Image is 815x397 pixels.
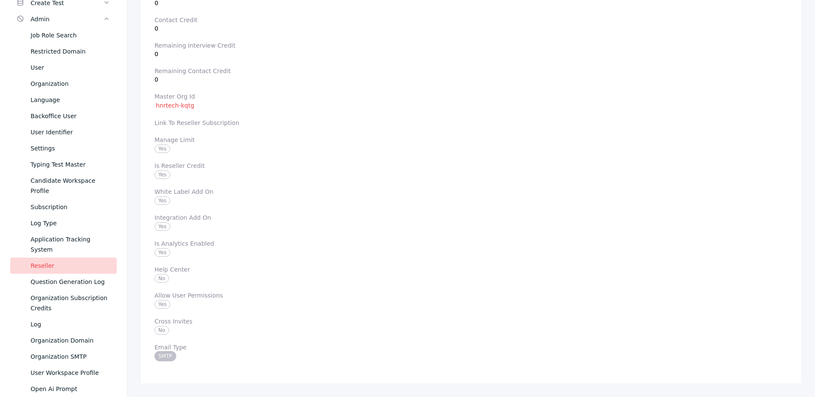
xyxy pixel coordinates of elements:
[155,119,788,126] label: Link To Reseller Subscription
[31,46,110,57] div: Restricted Domain
[155,274,169,283] span: No
[31,352,110,362] div: Organization SMTP
[31,293,110,313] div: Organization Subscription Credits
[31,95,110,105] div: Language
[31,30,110,40] div: Job Role Search
[31,368,110,378] div: User Workspace Profile
[155,42,788,57] section: 0
[155,188,788,195] label: White Label Add On
[10,365,117,381] a: User Workspace Profile
[10,381,117,397] a: Open Ai Prompt
[31,261,110,271] div: Reseller
[10,258,117,274] a: Reseller
[155,162,788,169] label: Is Reseller Credit
[155,17,788,32] section: 0
[10,140,117,156] a: Settings
[31,202,110,212] div: Subscription
[31,159,110,170] div: Typing Test Master
[31,79,110,89] div: Organization
[155,42,788,49] label: Remaining Interview Credit
[10,124,117,140] a: User Identifier
[10,199,117,215] a: Subscription
[155,136,788,143] label: Manage Limit
[31,319,110,329] div: Log
[155,214,788,221] label: Integration Add On
[10,76,117,92] a: Organization
[31,234,110,255] div: Application Tracking System
[31,111,110,121] div: Backoffice User
[10,108,117,124] a: Backoffice User
[155,17,788,23] label: Contact Credit
[31,62,110,73] div: User
[155,240,788,247] label: Is Analytics Enabled
[155,266,788,273] label: Help Center
[10,274,117,290] a: Question Generation Log
[31,277,110,287] div: Question Generation Log
[10,43,117,60] a: Restricted Domain
[10,290,117,316] a: Organization Subscription Credits
[31,127,110,137] div: User Identifier
[10,60,117,76] a: User
[10,231,117,258] a: Application Tracking System
[31,335,110,346] div: Organization Domain
[155,300,170,309] span: Yes
[155,102,196,109] a: hnrtech-kqtg
[155,292,788,299] label: Allow User Permissions
[155,344,788,351] label: Email Type
[155,196,170,205] span: Yes
[31,14,103,24] div: Admin
[10,349,117,365] a: Organization SMTP
[155,248,170,257] span: Yes
[155,145,170,153] span: Yes
[10,92,117,108] a: Language
[10,215,117,231] a: Log Type
[31,384,110,394] div: Open Ai Prompt
[10,173,117,199] a: Candidate Workspace Profile
[10,316,117,332] a: Log
[31,218,110,228] div: Log Type
[155,318,788,325] label: Cross Invites
[10,156,117,173] a: Typing Test Master
[155,170,170,179] span: Yes
[155,68,788,74] label: Remaining Contact Credit
[10,332,117,349] a: Organization Domain
[31,176,110,196] div: Candidate Workspace Profile
[31,143,110,153] div: Settings
[155,93,788,100] label: Master Org Id
[155,68,788,83] section: 0
[155,222,170,231] span: Yes
[155,351,176,361] span: SMTP
[155,326,169,335] span: No
[10,27,117,43] a: Job Role Search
